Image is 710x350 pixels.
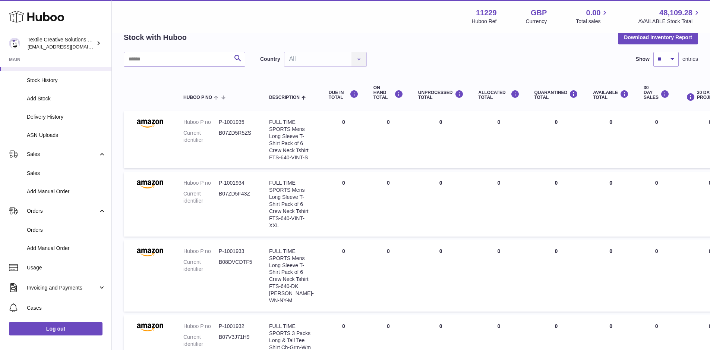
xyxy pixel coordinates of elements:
[366,172,411,236] td: 0
[219,179,254,187] dd: P-1001934
[27,207,98,215] span: Orders
[183,119,219,126] dt: Huboo P no
[659,8,692,18] span: 48,109.28
[27,188,106,195] span: Add Manual Order
[131,119,168,128] img: product image
[27,151,98,158] span: Sales
[131,248,168,257] img: product image
[219,119,254,126] dd: P-1001935
[269,179,314,229] div: FULL TIME SPORTS Mens Long Sleeve T-Shirt Pack of 6 Crew Neck Tshirt FTS-640-VINT-XXL
[618,31,698,44] button: Download Inventory Report
[644,85,669,100] div: 30 DAY SALES
[27,245,106,252] span: Add Manual Order
[27,77,106,84] span: Stock History
[638,8,701,25] a: 48,109.28 AVAILABLE Stock Total
[183,323,219,330] dt: Huboo P no
[476,8,497,18] strong: 11229
[411,111,471,168] td: 0
[366,240,411,312] td: 0
[9,322,102,335] a: Log out
[321,172,366,236] td: 0
[411,240,471,312] td: 0
[219,190,254,204] dd: B07ZD5F43Z
[526,18,547,25] div: Currency
[534,90,578,100] div: QUARANTINED Total
[321,111,366,168] td: 0
[373,85,403,100] div: ON HAND Total
[411,172,471,236] td: 0
[219,259,254,273] dd: B08DVCDTF5
[636,240,677,312] td: 0
[27,170,106,177] span: Sales
[183,248,219,255] dt: Huboo P no
[418,90,464,100] div: UNPROCESSED Total
[219,248,254,255] dd: P-1001933
[183,190,219,204] dt: Current identifier
[183,179,219,187] dt: Huboo P no
[27,95,106,102] span: Add Stock
[531,8,547,18] strong: GBP
[131,323,168,332] img: product image
[269,119,314,161] div: FULL TIME SPORTS Mens Long Sleeve T-Shirt Pack of 6 Crew Neck Tshirt FTS-640-VINT-S
[576,8,609,25] a: 0.00 Total sales
[321,240,366,312] td: 0
[366,111,411,168] td: 0
[586,8,601,18] span: 0.00
[555,248,558,254] span: 0
[576,18,609,25] span: Total sales
[269,248,314,304] div: FULL TIME SPORTS Mens Long Sleeve T-Shirt Pack of 6 Crew Neck Tshirt FTS-640-DK [PERSON_NAME]-WN-...
[586,240,636,312] td: 0
[9,38,20,49] img: sales@textilecreativesolutions.co.uk
[586,172,636,236] td: 0
[27,113,106,121] span: Delivery History
[219,323,254,330] dd: P-1001932
[131,179,168,188] img: product image
[183,259,219,273] dt: Current identifier
[638,18,701,25] span: AVAILABLE Stock Total
[27,132,106,139] span: ASN Uploads
[183,95,212,100] span: Huboo P no
[479,90,520,100] div: ALLOCATED Total
[472,18,497,25] div: Huboo Ref
[27,304,106,312] span: Cases
[471,240,527,312] td: 0
[27,226,106,234] span: Orders
[471,172,527,236] td: 0
[636,172,677,236] td: 0
[471,111,527,168] td: 0
[586,111,636,168] td: 0
[593,90,629,100] div: AVAILABLE Total
[555,119,558,125] span: 0
[27,264,106,271] span: Usage
[555,180,558,186] span: 0
[682,56,698,63] span: entries
[269,95,300,100] span: Description
[28,36,95,50] div: Textile Creative Solutions Limited
[27,284,98,291] span: Invoicing and Payments
[636,111,677,168] td: 0
[183,334,219,348] dt: Current identifier
[219,129,254,144] dd: B07ZD5R5ZS
[260,56,280,63] label: Country
[124,32,187,43] h2: Stock with Huboo
[329,90,359,100] div: DUE IN TOTAL
[636,56,650,63] label: Show
[183,129,219,144] dt: Current identifier
[555,323,558,329] span: 0
[28,44,110,50] span: [EMAIL_ADDRESS][DOMAIN_NAME]
[219,334,254,348] dd: B07V3J71H9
